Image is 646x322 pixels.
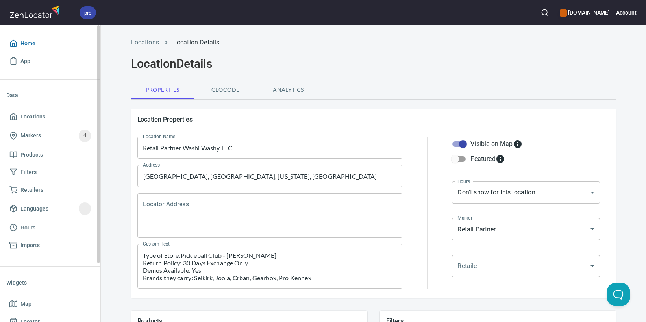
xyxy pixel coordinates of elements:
h5: Location Properties [137,115,610,124]
div: Visible on Map [470,139,522,149]
button: Search [536,4,553,21]
iframe: Help Scout Beacon - Open [607,283,630,306]
li: Data [6,86,94,105]
div: Retail Partner [452,218,600,240]
a: App [6,52,94,70]
a: Markers4 [6,126,94,146]
div: pro [80,6,96,19]
span: App [20,56,30,66]
span: Imports [20,241,40,250]
span: Locations [20,112,45,122]
span: Products [20,150,43,160]
span: Retailers [20,185,43,195]
svg: Featured locations are moved to the top of the search results list. [496,154,505,164]
a: Products [6,146,94,164]
span: pro [80,9,96,17]
textarea: Type of Store:Pickleball Club - [PERSON_NAME] Return Policy: 30 Days Exchange Only Demos Availabl... [143,252,397,281]
svg: Whether the location is visible on the map. [513,139,522,149]
nav: breadcrumb [131,38,616,47]
h6: [DOMAIN_NAME] [560,8,610,17]
a: Languages1 [6,198,94,219]
span: 4 [79,131,91,140]
span: Properties [136,85,189,95]
li: Widgets [6,273,94,292]
img: zenlocator [9,3,62,20]
a: Locations [131,39,159,46]
a: Filters [6,163,94,181]
span: Languages [20,204,48,214]
div: Featured [470,154,505,164]
div: ​ [452,255,600,277]
span: Home [20,39,35,48]
a: Retailers [6,181,94,199]
a: Locations [6,108,94,126]
span: Hours [20,223,35,233]
span: Filters [20,167,37,177]
h2: Location Details [131,57,616,71]
a: Map [6,295,94,313]
span: 1 [79,204,91,213]
a: Imports [6,237,94,254]
a: Location Details [173,39,219,46]
h6: Account [616,8,637,17]
span: Geocode [199,85,252,95]
div: Manage your apps [560,4,610,21]
span: Markers [20,131,41,141]
button: color-CE600E [560,9,567,17]
span: Analytics [262,85,315,95]
span: Map [20,299,31,309]
a: Home [6,35,94,52]
button: Account [616,4,637,21]
div: Don't show for this location [452,181,600,204]
a: Hours [6,219,94,237]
